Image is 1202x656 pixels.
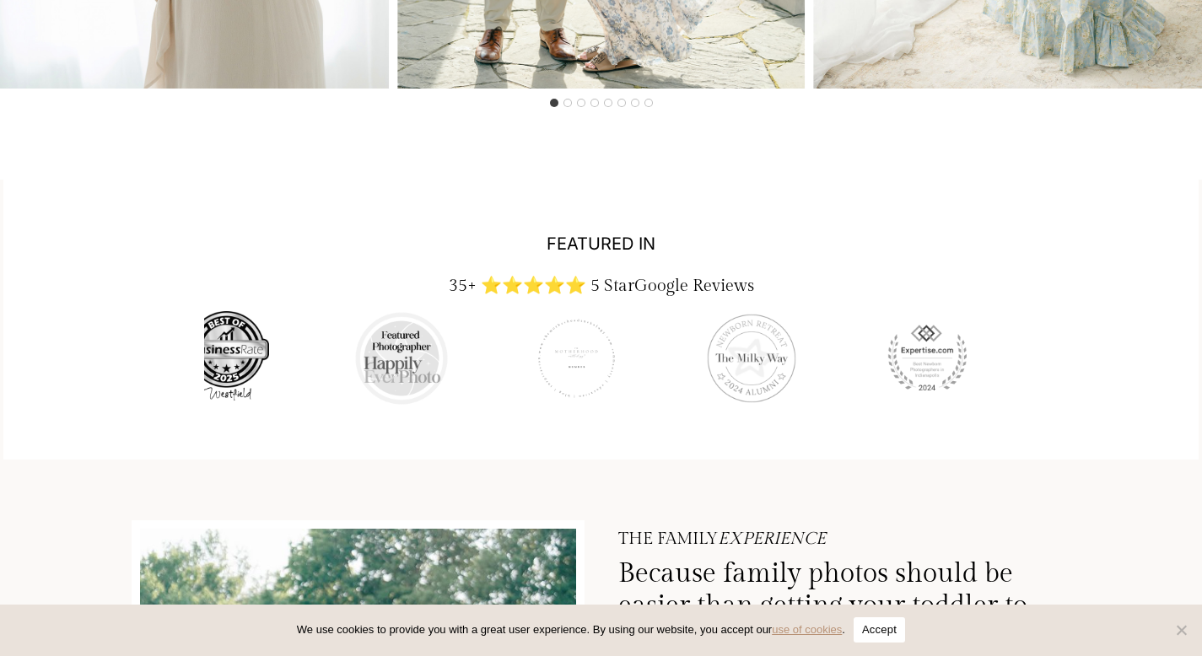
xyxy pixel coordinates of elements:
em: Experience [718,529,826,549]
button: Go to slide 8 [644,99,653,107]
li: 5 of 6 [530,311,624,406]
li: 1 of 6 [880,311,974,406]
h3: Because family photos should be easier than getting your toddler to bed [618,557,1071,654]
img: featured motherhood photographer [530,311,624,406]
span: No [1172,621,1189,638]
span: We use cookies to provide you with a great user experience. By using our website, you accept our . [297,621,845,638]
button: Go to slide 6 [617,99,626,107]
h2: The Family [618,529,1071,549]
button: Go to slide 1 [550,99,558,107]
img: BusinessRate Award Aleah Gregory Photography #1 photographer in Westfield Indiana 2025 [180,311,274,406]
button: Go to slide 2 [563,99,572,107]
a: use of cookies [772,623,842,636]
button: Go to slide 5 [604,99,612,107]
button: Go to slide 4 [590,99,599,107]
li: 4 of 6 [354,311,449,406]
img: expertise photography award 2024 [880,311,974,406]
img: The milky way photography retreat alumni badge [704,311,799,406]
a: Google Reviews [634,276,754,296]
h2: FEATURED IN [204,234,999,267]
li: 6 of 6 [704,311,799,406]
div: Photo Gallery Carousel [204,311,999,406]
img: Badge: Featured Photographer, Happily Ever Photo. [354,311,449,406]
button: Go to slide 3 [577,99,585,107]
li: 3 of 6 [180,311,274,406]
button: Go to slide 7 [631,99,639,107]
button: Accept [854,617,905,643]
h3: 35+ ⭐⭐⭐⭐⭐ 5 Star [204,276,999,296]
